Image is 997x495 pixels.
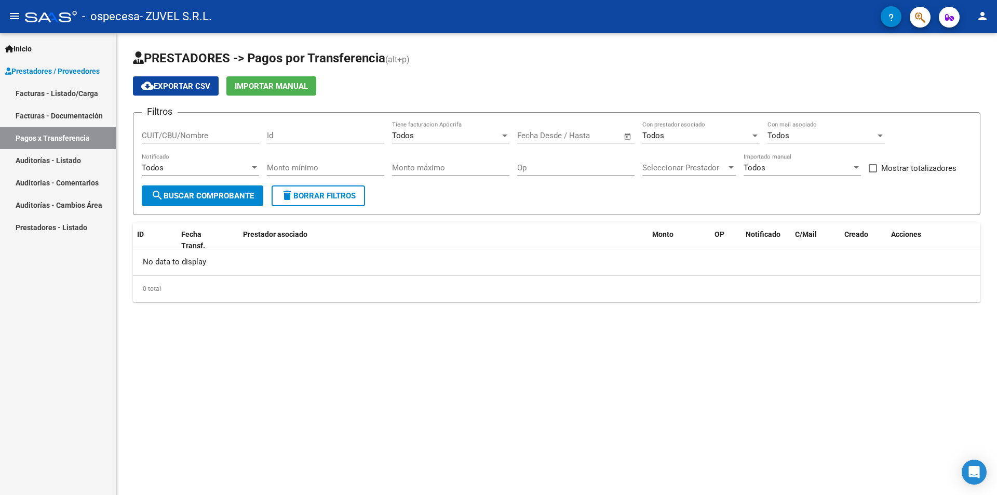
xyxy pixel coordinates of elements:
[891,230,921,238] span: Acciones
[795,230,817,238] span: C/Mail
[642,131,664,140] span: Todos
[141,82,210,91] span: Exportar CSV
[642,163,726,172] span: Seleccionar Prestador
[844,230,868,238] span: Creado
[976,10,989,22] mat-icon: person
[281,191,356,200] span: Borrar Filtros
[385,55,410,64] span: (alt+p)
[151,189,164,202] mat-icon: search
[392,131,414,140] span: Todos
[767,131,789,140] span: Todos
[652,230,673,238] span: Monto
[648,223,710,258] datatable-header-cell: Monto
[235,82,308,91] span: Importar Manual
[181,230,205,250] span: Fecha Transf.
[715,230,724,238] span: OP
[281,189,293,202] mat-icon: delete
[517,131,559,140] input: Fecha inicio
[791,223,840,258] datatable-header-cell: C/Mail
[142,163,164,172] span: Todos
[840,223,887,258] datatable-header-cell: Creado
[710,223,742,258] datatable-header-cell: OP
[887,223,980,258] datatable-header-cell: Acciones
[141,79,154,92] mat-icon: cloud_download
[82,5,140,28] span: - ospecesa
[137,230,144,238] span: ID
[151,191,254,200] span: Buscar Comprobante
[746,230,780,238] span: Notificado
[133,249,980,275] div: No data to display
[881,162,956,175] span: Mostrar totalizadores
[133,51,385,65] span: PRESTADORES -> Pagos por Transferencia
[742,223,791,258] datatable-header-cell: Notificado
[226,76,316,96] button: Importar Manual
[8,10,21,22] mat-icon: menu
[133,276,980,302] div: 0 total
[744,163,765,172] span: Todos
[5,43,32,55] span: Inicio
[243,230,307,238] span: Prestador asociado
[569,131,619,140] input: Fecha fin
[133,76,219,96] button: Exportar CSV
[239,223,648,258] datatable-header-cell: Prestador asociado
[962,460,987,485] div: Open Intercom Messenger
[177,223,224,258] datatable-header-cell: Fecha Transf.
[272,185,365,206] button: Borrar Filtros
[140,5,212,28] span: - ZUVEL S.R.L.
[142,185,263,206] button: Buscar Comprobante
[133,223,177,258] datatable-header-cell: ID
[5,65,100,77] span: Prestadores / Proveedores
[622,130,634,142] button: Open calendar
[142,104,178,119] h3: Filtros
